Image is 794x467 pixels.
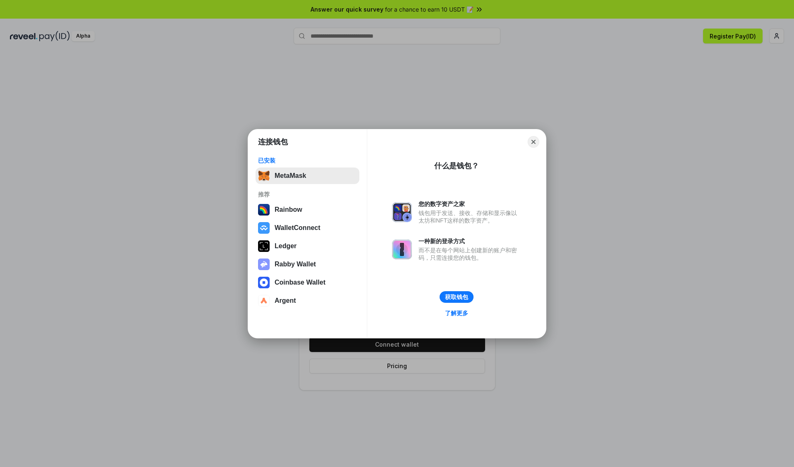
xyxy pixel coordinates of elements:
[275,261,316,268] div: Rabby Wallet
[445,293,468,301] div: 获取钱包
[419,200,521,208] div: 您的数字资产之家
[275,206,302,213] div: Rainbow
[275,297,296,304] div: Argent
[256,238,359,254] button: Ledger
[445,309,468,317] div: 了解更多
[275,172,306,180] div: MetaMask
[256,292,359,309] button: Argent
[258,204,270,216] img: svg+xml,%3Csvg%20width%3D%22120%22%20height%3D%22120%22%20viewBox%3D%220%200%20120%20120%22%20fil...
[258,222,270,234] img: svg+xml,%3Csvg%20width%3D%2228%22%20height%3D%2228%22%20viewBox%3D%220%200%2028%2028%22%20fill%3D...
[440,291,474,303] button: 获取钱包
[256,220,359,236] button: WalletConnect
[392,202,412,222] img: svg+xml,%3Csvg%20xmlns%3D%22http%3A%2F%2Fwww.w3.org%2F2000%2Fsvg%22%20fill%3D%22none%22%20viewBox...
[275,224,320,232] div: WalletConnect
[258,157,357,164] div: 已安装
[419,209,521,224] div: 钱包用于发送、接收、存储和显示像以太坊和NFT这样的数字资产。
[419,237,521,245] div: 一种新的登录方式
[258,295,270,307] img: svg+xml,%3Csvg%20width%3D%2228%22%20height%3D%2228%22%20viewBox%3D%220%200%2028%2028%22%20fill%3D...
[258,259,270,270] img: svg+xml,%3Csvg%20xmlns%3D%22http%3A%2F%2Fwww.w3.org%2F2000%2Fsvg%22%20fill%3D%22none%22%20viewBox...
[419,247,521,261] div: 而不是在每个网站上创建新的账户和密码，只需连接您的钱包。
[258,137,288,147] h1: 连接钱包
[275,242,297,250] div: Ledger
[256,256,359,273] button: Rabby Wallet
[258,170,270,182] img: svg+xml,%3Csvg%20fill%3D%22none%22%20height%3D%2233%22%20viewBox%3D%220%200%2035%2033%22%20width%...
[275,279,325,286] div: Coinbase Wallet
[434,161,479,171] div: 什么是钱包？
[392,239,412,259] img: svg+xml,%3Csvg%20xmlns%3D%22http%3A%2F%2Fwww.w3.org%2F2000%2Fsvg%22%20fill%3D%22none%22%20viewBox...
[258,191,357,198] div: 推荐
[258,240,270,252] img: svg+xml,%3Csvg%20xmlns%3D%22http%3A%2F%2Fwww.w3.org%2F2000%2Fsvg%22%20width%3D%2228%22%20height%3...
[528,136,539,148] button: Close
[440,308,473,319] a: 了解更多
[258,277,270,288] img: svg+xml,%3Csvg%20width%3D%2228%22%20height%3D%2228%22%20viewBox%3D%220%200%2028%2028%22%20fill%3D...
[256,201,359,218] button: Rainbow
[256,274,359,291] button: Coinbase Wallet
[256,168,359,184] button: MetaMask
